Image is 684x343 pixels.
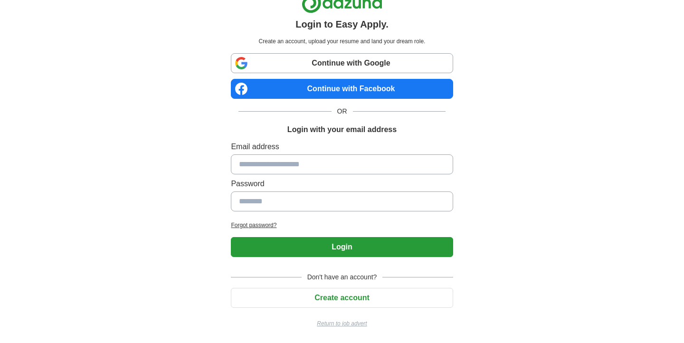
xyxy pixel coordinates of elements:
[332,106,353,116] span: OR
[231,178,453,190] label: Password
[295,17,389,31] h1: Login to Easy Apply.
[231,141,453,152] label: Email address
[287,124,397,135] h1: Login with your email address
[231,53,453,73] a: Continue with Google
[231,237,453,257] button: Login
[233,37,451,46] p: Create an account, upload your resume and land your dream role.
[231,79,453,99] a: Continue with Facebook
[302,272,383,282] span: Don't have an account?
[231,294,453,302] a: Create account
[231,288,453,308] button: Create account
[231,221,453,229] a: Forgot password?
[231,319,453,328] a: Return to job advert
